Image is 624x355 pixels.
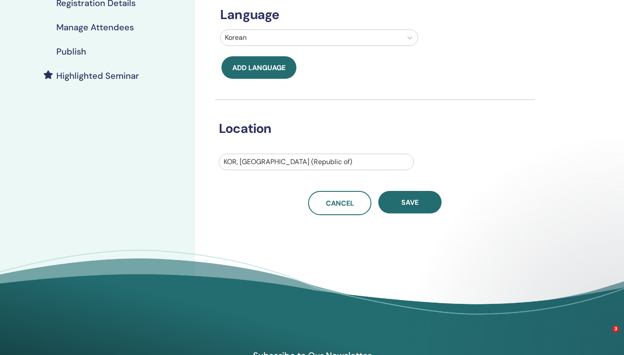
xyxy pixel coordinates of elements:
[215,7,535,23] h3: Language
[308,191,371,215] a: Cancel
[378,191,442,213] button: Save
[401,198,419,207] span: Save
[221,56,296,79] button: Add language
[56,71,139,81] h4: Highlighted Seminar
[612,326,619,332] span: 3
[595,326,615,346] iframe: Intercom live chat
[56,46,86,57] h4: Publish
[214,121,523,136] h3: Location
[232,63,286,72] span: Add language
[326,199,354,208] span: Cancel
[56,22,134,32] h4: Manage Attendees
[451,271,624,332] iframe: Intercom notifications message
